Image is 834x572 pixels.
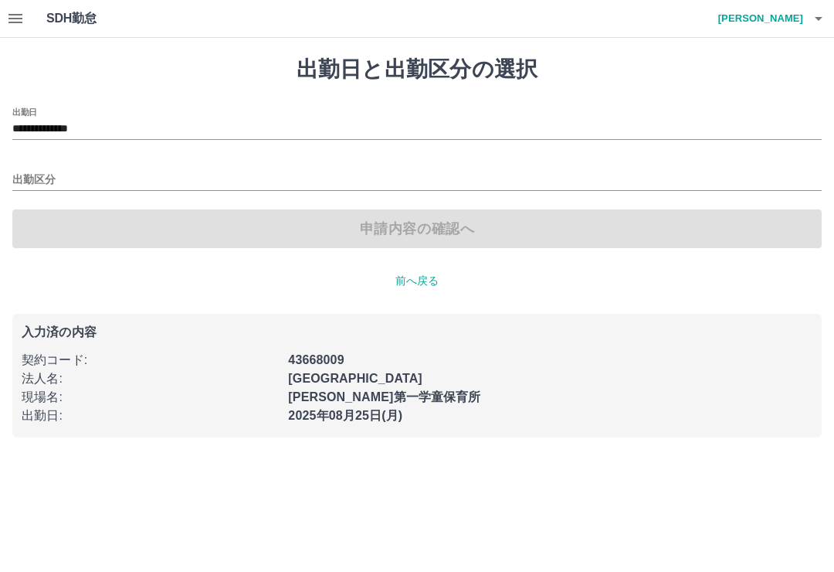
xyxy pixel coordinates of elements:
[22,407,279,425] p: 出勤日 :
[22,388,279,407] p: 現場名 :
[22,351,279,369] p: 契約コード :
[22,369,279,388] p: 法人名 :
[288,353,344,366] b: 43668009
[288,409,402,422] b: 2025年08月25日(月)
[288,390,480,403] b: [PERSON_NAME]第一学童保育所
[12,106,37,117] label: 出勤日
[12,273,822,289] p: 前へ戻る
[22,326,812,339] p: 入力済の内容
[12,56,822,83] h1: 出勤日と出勤区分の選択
[288,372,422,385] b: [GEOGRAPHIC_DATA]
